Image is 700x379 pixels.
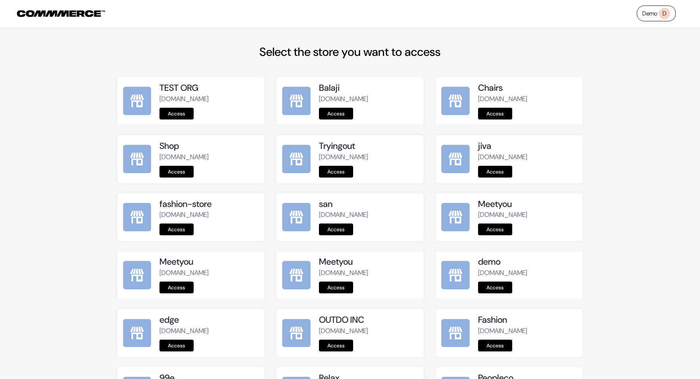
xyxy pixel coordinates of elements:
[319,224,353,235] a: Access
[441,87,470,115] img: Chairs
[478,199,577,210] h5: Meetyou
[478,108,512,119] a: Access
[478,141,577,151] h5: jiva
[478,224,512,235] a: Access
[319,326,418,336] p: [DOMAIN_NAME]
[159,340,194,351] a: Access
[159,268,258,278] p: [DOMAIN_NAME]
[319,199,418,210] h5: san
[319,94,418,104] p: [DOMAIN_NAME]
[478,166,512,178] a: Access
[319,210,418,220] p: [DOMAIN_NAME]
[478,326,577,336] p: [DOMAIN_NAME]
[319,152,418,162] p: [DOMAIN_NAME]
[159,141,258,151] h5: Shop
[441,203,470,231] img: Meetyou
[159,210,258,220] p: [DOMAIN_NAME]
[159,152,258,162] p: [DOMAIN_NAME]
[159,326,258,336] p: [DOMAIN_NAME]
[478,152,577,162] p: [DOMAIN_NAME]
[123,203,151,231] img: fashion-store
[478,315,577,325] h5: Fashion
[159,199,258,210] h5: fashion-store
[159,224,194,235] a: Access
[159,315,258,325] h5: edge
[319,141,418,151] h5: Tryingout
[17,10,105,17] img: COMMMERCE
[123,261,151,289] img: Meetyou
[478,268,577,278] p: [DOMAIN_NAME]
[282,261,310,289] img: Meetyou
[637,6,676,21] a: DemoD
[282,319,310,347] img: OUTDO INC
[478,83,577,93] h5: Chairs
[123,319,151,347] img: edge
[319,83,418,93] h5: Balaji
[159,94,258,104] p: [DOMAIN_NAME]
[478,210,577,220] p: [DOMAIN_NAME]
[659,8,670,19] span: D
[319,166,353,178] a: Access
[319,257,418,267] h5: Meetyou
[441,319,470,347] img: Fashion
[282,145,310,173] img: Tryingout
[441,145,470,173] img: jiva
[319,108,353,119] a: Access
[282,87,310,115] img: Balaji
[159,166,194,178] a: Access
[319,340,353,351] a: Access
[123,87,151,115] img: TEST ORG
[478,340,512,351] a: Access
[319,268,418,278] p: [DOMAIN_NAME]
[159,257,258,267] h5: Meetyou
[478,257,577,267] h5: demo
[319,282,353,293] a: Access
[319,315,418,325] h5: OUTDO INC
[478,282,512,293] a: Access
[159,83,258,93] h5: TEST ORG
[159,108,194,119] a: Access
[282,203,310,231] img: san
[441,261,470,289] img: demo
[478,94,577,104] p: [DOMAIN_NAME]
[117,45,584,59] h2: Select the store you want to access
[123,145,151,173] img: Shop
[159,282,194,293] a: Access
